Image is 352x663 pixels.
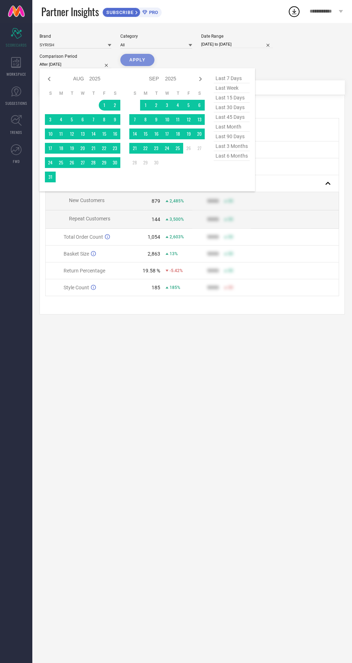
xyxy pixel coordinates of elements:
span: Basket Size [64,251,89,257]
span: last 6 months [214,151,250,161]
td: Wed Aug 06 2025 [77,114,88,125]
div: Category [120,34,192,39]
span: -5.42% [170,268,183,273]
div: 9999 [207,285,219,290]
th: Wednesday [77,90,88,96]
td: Sat Aug 16 2025 [110,129,120,139]
td: Thu Aug 14 2025 [88,129,99,139]
span: 50 [228,217,233,222]
td: Thu Sep 18 2025 [172,129,183,139]
td: Thu Aug 28 2025 [88,157,99,168]
div: Date Range [201,34,273,39]
td: Tue Sep 16 2025 [151,129,162,139]
span: FWD [13,159,20,164]
td: Fri Aug 01 2025 [99,100,110,111]
td: Tue Sep 09 2025 [151,114,162,125]
span: 2,485% [170,199,184,204]
td: Mon Sep 08 2025 [140,114,151,125]
div: 144 [152,216,160,222]
span: Partner Insights [41,4,99,19]
td: Sat Sep 27 2025 [194,143,205,154]
td: Wed Aug 20 2025 [77,143,88,154]
th: Tuesday [151,90,162,96]
td: Wed Sep 24 2025 [162,143,172,154]
span: New Customers [69,197,105,203]
span: SUBSCRIBE [103,10,135,15]
td: Sun Aug 31 2025 [45,172,56,182]
th: Sunday [129,90,140,96]
div: 1,054 [148,234,160,240]
input: Select date range [201,41,273,48]
td: Mon Sep 01 2025 [140,100,151,111]
td: Tue Aug 19 2025 [66,143,77,154]
td: Sun Aug 24 2025 [45,157,56,168]
td: Wed Sep 03 2025 [162,100,172,111]
span: last 90 days [214,132,250,141]
span: TRENDS [10,130,22,135]
td: Sat Sep 06 2025 [194,100,205,111]
td: Fri Sep 05 2025 [183,100,194,111]
th: Monday [56,90,66,96]
span: SUGGESTIONS [5,101,27,106]
div: Brand [40,34,111,39]
td: Tue Aug 26 2025 [66,157,77,168]
th: Thursday [172,90,183,96]
div: 9999 [207,216,219,222]
td: Thu Aug 21 2025 [88,143,99,154]
td: Wed Aug 13 2025 [77,129,88,139]
span: 50 [228,285,233,290]
td: Thu Sep 11 2025 [172,114,183,125]
td: Sat Aug 23 2025 [110,143,120,154]
td: Tue Sep 02 2025 [151,100,162,111]
span: 2,603% [170,234,184,239]
span: 13% [170,251,178,256]
span: SCORECARDS [6,42,27,48]
span: 50 [228,268,233,273]
td: Fri Aug 15 2025 [99,129,110,139]
td: Sun Sep 14 2025 [129,129,140,139]
div: 2,863 [148,251,160,257]
div: 879 [152,198,160,204]
td: Mon Aug 25 2025 [56,157,66,168]
td: Sun Sep 28 2025 [129,157,140,168]
div: 19.58 % [143,268,160,274]
div: Open download list [288,5,301,18]
td: Sun Sep 07 2025 [129,114,140,125]
td: Sat Aug 02 2025 [110,100,120,111]
td: Tue Aug 12 2025 [66,129,77,139]
span: last 45 days [214,112,250,122]
span: 50 [228,199,233,204]
th: Saturday [110,90,120,96]
span: Total Order Count [64,234,103,240]
td: Tue Sep 23 2025 [151,143,162,154]
td: Wed Sep 10 2025 [162,114,172,125]
div: Comparison Period [40,54,111,59]
td: Thu Sep 04 2025 [172,100,183,111]
td: Sat Sep 20 2025 [194,129,205,139]
td: Sun Aug 10 2025 [45,129,56,139]
td: Mon Sep 15 2025 [140,129,151,139]
span: 3,500% [170,217,184,222]
td: Fri Sep 26 2025 [183,143,194,154]
div: 185 [152,285,160,290]
span: 50 [228,251,233,256]
span: last month [214,122,250,132]
td: Wed Sep 17 2025 [162,129,172,139]
div: 9999 [207,268,219,274]
div: 9999 [207,198,219,204]
span: last 3 months [214,141,250,151]
a: SUBSCRIBEPRO [102,6,162,17]
div: Next month [196,75,205,83]
td: Mon Aug 11 2025 [56,129,66,139]
th: Monday [140,90,151,96]
span: 185% [170,285,180,290]
td: Mon Aug 04 2025 [56,114,66,125]
span: last 7 days [214,74,250,83]
td: Thu Sep 25 2025 [172,143,183,154]
td: Mon Sep 29 2025 [140,157,151,168]
th: Saturday [194,90,205,96]
td: Thu Aug 07 2025 [88,114,99,125]
td: Sun Sep 21 2025 [129,143,140,154]
th: Thursday [88,90,99,96]
th: Sunday [45,90,56,96]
